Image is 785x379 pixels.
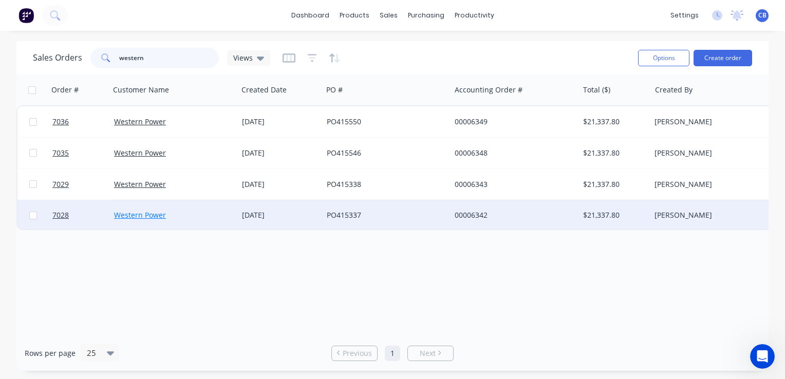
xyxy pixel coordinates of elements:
div: settings [665,8,704,23]
div: PO415550 [327,117,441,127]
button: Help [154,317,205,358]
span: Thanks for the update [PERSON_NAME] 🙂 [46,146,198,154]
div: products [334,8,375,23]
span: Next [420,348,436,358]
div: Accounting Order # [455,85,522,95]
div: $21,337.80 [583,179,643,189]
span: Messages [60,343,95,350]
iframe: Intercom live chat [750,344,775,369]
div: [PERSON_NAME] [655,210,769,220]
div: Order # [51,85,79,95]
span: Previous [343,348,372,358]
div: PO415337 [327,210,441,220]
button: Share it with us [21,248,184,269]
a: 7028 [52,200,114,231]
button: Messages [51,317,103,358]
h1: Sales Orders [33,53,82,63]
div: PO # [326,85,343,95]
div: Created Date [241,85,287,95]
span: Home [14,343,37,350]
ul: Pagination [327,346,458,361]
div: AI Agent and team can help [21,200,172,211]
div: 00006348 [455,148,569,158]
span: News [119,343,138,350]
button: News [103,317,154,358]
a: 7036 [52,106,114,137]
div: PO415338 [327,179,441,189]
div: • [DATE] [74,156,103,166]
div: [DATE] [242,148,319,158]
div: [DATE] [242,210,319,220]
a: Western Power [114,148,166,158]
a: Next page [408,348,453,358]
div: Ask a question [21,189,172,200]
div: Total ($) [583,85,610,95]
p: How can we help? [21,90,185,108]
div: Improvement [76,290,130,301]
div: New feature [21,290,71,301]
div: New featureImprovementFactory Weekly Updates - [DATE] [10,281,195,340]
div: productivity [450,8,499,23]
div: [DATE] [242,117,319,127]
div: Profile image for MaricarThanks for the update [PERSON_NAME] 🙂Maricar•[DATE] [11,137,195,175]
div: Close [177,16,195,35]
a: Western Power [114,179,166,189]
div: 00006349 [455,117,569,127]
div: Factory Weekly Updates - [DATE] [21,308,166,318]
div: [PERSON_NAME] [655,117,769,127]
img: Factory [18,8,34,23]
span: CB [758,11,767,20]
div: PO415546 [327,148,441,158]
div: Recent message [21,130,184,141]
div: [PERSON_NAME] [655,179,769,189]
span: Views [233,52,253,63]
p: Hi [PERSON_NAME] [21,73,185,90]
div: [DATE] [242,179,319,189]
img: Profile image for Maricar [21,145,42,166]
button: Create order [694,50,752,66]
div: purchasing [403,8,450,23]
a: Previous page [332,348,377,358]
span: 7036 [52,117,69,127]
button: Options [638,50,689,66]
div: Maricar [46,156,72,166]
div: $21,337.80 [583,148,643,158]
div: Created By [655,85,693,95]
a: Page 1 is your current page [385,346,400,361]
span: 7028 [52,210,69,220]
div: Recent messageProfile image for MaricarThanks for the update [PERSON_NAME] 🙂Maricar•[DATE] [10,121,195,175]
a: dashboard [286,8,334,23]
a: Western Power [114,117,166,126]
span: Rows per page [25,348,76,358]
a: 7035 [52,138,114,168]
span: Help [172,343,188,350]
div: $21,337.80 [583,210,643,220]
h2: Have an idea or feature request? [21,233,184,244]
div: $21,337.80 [583,117,643,127]
span: 7035 [52,148,69,158]
input: Search... [119,48,219,68]
div: 00006342 [455,210,569,220]
div: Ask a questionAI Agent and team can help [10,180,195,219]
div: sales [375,8,403,23]
img: logo [21,20,82,36]
div: Customer Name [113,85,169,95]
div: [PERSON_NAME] [655,148,769,158]
a: 7029 [52,169,114,200]
span: 7029 [52,179,69,189]
div: 00006343 [455,179,569,189]
a: Western Power [114,210,166,220]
